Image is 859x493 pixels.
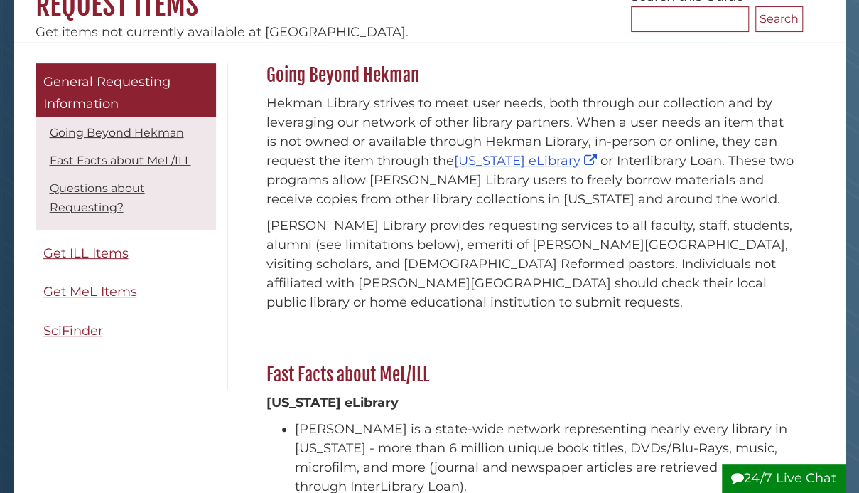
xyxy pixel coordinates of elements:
span: Get MeL Items [43,284,137,299]
h2: Fast Facts about MeL/ILL [259,364,803,386]
span: Get ILL Items [43,245,129,261]
a: General Requesting Information [36,63,216,117]
p: [PERSON_NAME] Library provides requesting services to all faculty, staff, students, alumni (see l... [266,216,796,312]
p: Hekman Library strives to meet user needs, both through our collection and by leveraging our netw... [266,94,796,209]
button: 24/7 Live Chat [722,464,846,493]
h2: Going Beyond Hekman [259,64,803,87]
span: SciFinder [43,323,103,339]
a: Get MeL Items [36,276,216,308]
button: Search [755,6,803,32]
a: SciFinder [36,315,216,347]
span: General Requesting Information [43,74,171,112]
a: [US_STATE] eLibrary [454,153,600,169]
span: Get items not currently available at [GEOGRAPHIC_DATA]. [36,24,409,40]
a: Questions about Requesting? [50,181,145,214]
div: Guide Pages [36,63,216,354]
strong: [US_STATE] eLibrary [266,395,399,410]
a: Going Beyond Hekman [50,126,184,139]
a: Get ILL Items [36,238,216,270]
a: Fast Facts about MeL/ILL [50,154,191,167]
